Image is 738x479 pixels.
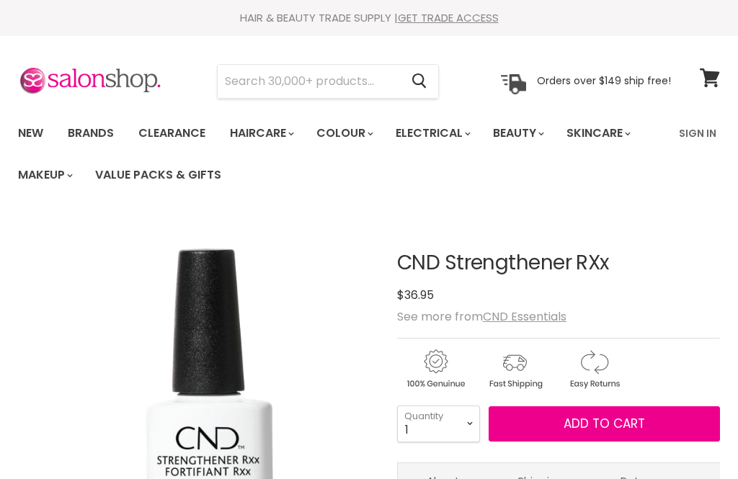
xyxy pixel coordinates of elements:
[7,160,81,190] a: Makeup
[489,406,720,442] button: Add to cart
[537,74,671,87] p: Orders over $149 ship free!
[397,252,720,274] h1: CND Strengthener RXx
[219,118,303,148] a: Haircare
[556,347,632,391] img: returns.gif
[482,118,553,148] a: Beauty
[7,118,54,148] a: New
[398,10,499,25] a: GET TRADE ACCESS
[385,118,479,148] a: Electrical
[218,65,400,98] input: Search
[397,287,434,303] span: $36.95
[476,347,553,391] img: shipping.gif
[397,347,474,391] img: genuine.gif
[483,308,566,325] a: CND Essentials
[57,118,125,148] a: Brands
[217,64,439,99] form: Product
[564,415,645,432] span: Add to cart
[556,118,639,148] a: Skincare
[84,160,232,190] a: Value Packs & Gifts
[128,118,216,148] a: Clearance
[400,65,438,98] button: Search
[7,112,670,196] ul: Main menu
[306,118,382,148] a: Colour
[670,118,725,148] a: Sign In
[397,308,566,325] span: See more from
[397,406,480,442] select: Quantity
